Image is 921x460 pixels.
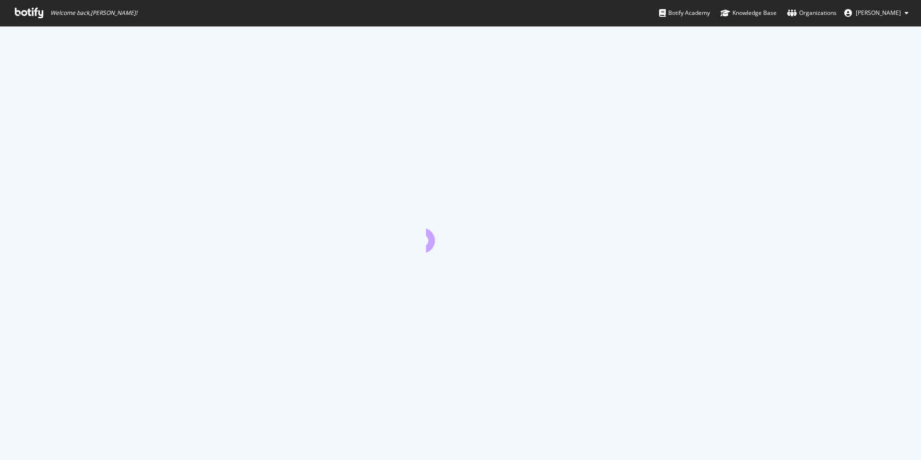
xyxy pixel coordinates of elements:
[426,218,495,253] div: animation
[856,9,901,17] span: Abbey Spisz
[837,5,916,21] button: [PERSON_NAME]
[50,9,137,17] span: Welcome back, [PERSON_NAME] !
[659,8,710,18] div: Botify Academy
[787,8,837,18] div: Organizations
[720,8,777,18] div: Knowledge Base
